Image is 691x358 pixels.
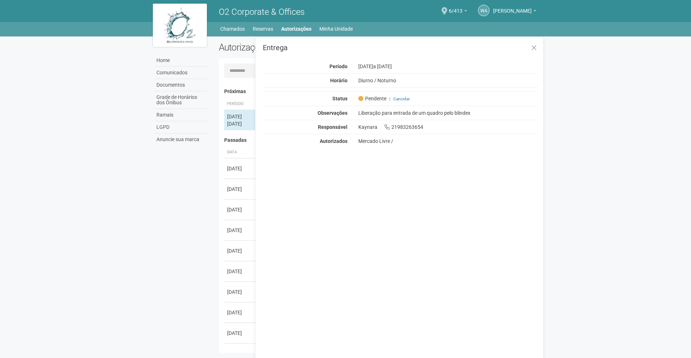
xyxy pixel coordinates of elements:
[155,79,208,91] a: Documentos
[493,9,536,15] a: [PERSON_NAME]
[224,137,533,143] h4: Passadas
[353,124,544,130] div: Kaynara 21983263654
[227,247,254,254] div: [DATE]
[224,98,257,110] th: Período
[253,24,273,34] a: Reservas
[318,124,347,130] strong: Responsável
[155,67,208,79] a: Comunicados
[227,288,254,296] div: [DATE]
[227,120,254,127] div: [DATE]
[263,44,538,51] h3: Entrega
[227,329,254,337] div: [DATE]
[332,96,347,101] strong: Status
[353,110,544,116] div: Liberação para entrada de um quadro pelo blindex
[155,109,208,121] a: Ramais
[329,64,347,69] strong: Período
[224,89,533,94] h4: Próximas
[353,63,544,70] div: [DATE]
[493,1,532,14] span: Wellington Araujo dos Santos
[318,110,347,116] strong: Observações
[155,134,208,145] a: Anuncie sua marca
[219,42,373,53] h2: Autorizações
[227,227,254,234] div: [DATE]
[281,24,311,34] a: Autorizações
[358,138,538,144] div: Mercado Livre /
[227,185,254,193] div: [DATE]
[478,5,490,16] a: WA
[353,77,544,84] div: Diurno / Noturno
[220,24,245,34] a: Chamados
[155,121,208,134] a: LGPD
[320,138,347,144] strong: Autorizados
[227,309,254,316] div: [DATE]
[449,1,462,14] span: 6/413
[155,91,208,109] a: Grade de Horários dos Ônibus
[227,113,254,120] div: [DATE]
[449,9,467,15] a: 6/413
[227,268,254,275] div: [DATE]
[224,147,257,158] th: Data
[389,96,390,101] span: |
[319,24,353,34] a: Minha Unidade
[373,64,392,69] span: a [DATE]
[153,4,207,47] img: logo.jpg
[155,54,208,67] a: Home
[330,78,347,83] strong: Horário
[227,206,254,213] div: [DATE]
[219,7,305,17] span: O2 Corporate & Offices
[393,96,410,101] a: Cancelar
[358,95,386,102] span: Pendente
[227,165,254,172] div: [DATE]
